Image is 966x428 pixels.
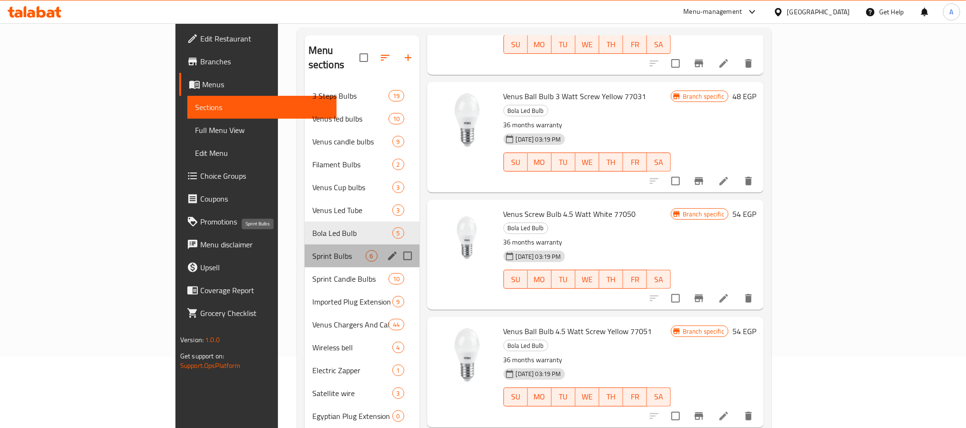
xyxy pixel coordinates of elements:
button: Branch-specific-item [688,405,710,428]
span: SU [508,390,524,404]
a: Edit menu item [718,410,730,422]
button: SA [647,35,671,54]
span: Choice Groups [200,170,329,182]
span: 3 Steps Bulbs [312,90,389,102]
div: Electric Zapper1 [305,359,420,382]
p: 36 months warranty [504,119,671,131]
div: Venus led bulbs10 [305,107,420,130]
button: FR [623,153,647,172]
span: Imported Plug Extension [312,296,392,307]
span: Grocery Checklist [200,307,329,319]
span: Menus [202,79,329,90]
span: Venus led bulbs [312,113,389,124]
span: WE [579,273,596,286]
div: Sprint Bulbs6edit [305,245,420,267]
a: Sections [187,96,337,119]
img: Venus Screw Bulb 4.5 Watt White 77050 [435,207,496,268]
span: [DATE] 03:19 PM [512,135,565,144]
div: items [392,342,404,353]
span: Bola Led Bulb [504,340,548,351]
button: SU [504,35,528,54]
h6: 54 EGP [732,325,756,338]
a: Choice Groups [179,164,337,187]
span: Venus Cup bulbs [312,182,392,193]
button: MO [528,153,552,172]
span: Version: [180,334,204,346]
span: Select to update [666,288,686,308]
button: TU [552,35,575,54]
div: items [392,387,404,399]
span: 3 [393,183,404,192]
span: 10 [389,114,403,123]
div: 3 Steps Bulbs19 [305,84,420,107]
span: Sprint Candle Bulbs [312,273,389,285]
span: Satellite wire [312,387,392,399]
button: WE [575,387,599,407]
div: items [392,365,404,376]
div: items [366,250,378,262]
a: Menus [179,73,337,96]
span: Egyptian Plug Extension [312,410,392,422]
span: Get support on: [180,350,224,362]
button: TU [552,387,575,407]
span: SA [651,38,667,51]
span: Venus Chargers And Cables [312,319,389,330]
span: [DATE] 03:19 PM [512,252,565,261]
div: Bola Led Bulb [312,227,392,239]
button: TH [599,270,623,289]
span: SU [508,155,524,169]
span: SU [508,38,524,51]
a: Promotions [179,210,337,233]
button: delete [737,52,760,75]
span: Filament Bulbs [312,159,392,170]
a: Full Menu View [187,119,337,142]
span: Bola Led Bulb [504,105,548,116]
p: 36 months warranty [504,354,671,366]
div: items [392,136,404,147]
span: Select to update [666,171,686,191]
span: Sort sections [374,46,397,69]
span: Bola Led Bulb [504,223,548,234]
div: Menu-management [684,6,742,18]
button: SU [504,387,528,407]
button: TH [599,387,623,407]
button: FR [623,387,647,407]
button: Branch-specific-item [688,52,710,75]
span: 3 [393,389,404,398]
span: TH [603,155,619,169]
a: Coupons [179,187,337,210]
span: Branch specific [679,92,728,101]
button: TU [552,270,575,289]
div: Imported Plug Extension9 [305,290,420,313]
span: Coupons [200,193,329,204]
div: Wireless bell4 [305,336,420,359]
span: 3 [393,206,404,215]
span: Venus Ball Bulb 3 Watt Screw Yellow 77031 [504,89,647,103]
span: Branch specific [679,327,728,336]
span: SA [651,155,667,169]
img: Venus Ball Bulb 3 Watt Screw Yellow 77031 [435,90,496,151]
span: FR [627,273,643,286]
div: Satellite wire3 [305,382,420,405]
a: Edit Menu [187,142,337,164]
button: TH [599,35,623,54]
span: [DATE] 03:19 PM [512,369,565,378]
span: 4 [393,343,404,352]
span: Electric Zapper [312,365,392,376]
span: FR [627,38,643,51]
span: SA [651,390,667,404]
button: SU [504,270,528,289]
div: items [392,159,404,170]
span: Edit Menu [195,147,329,159]
a: Branches [179,50,337,73]
span: Wireless bell [312,342,392,353]
span: Coverage Report [200,285,329,296]
button: WE [575,153,599,172]
span: WE [579,155,596,169]
button: FR [623,270,647,289]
